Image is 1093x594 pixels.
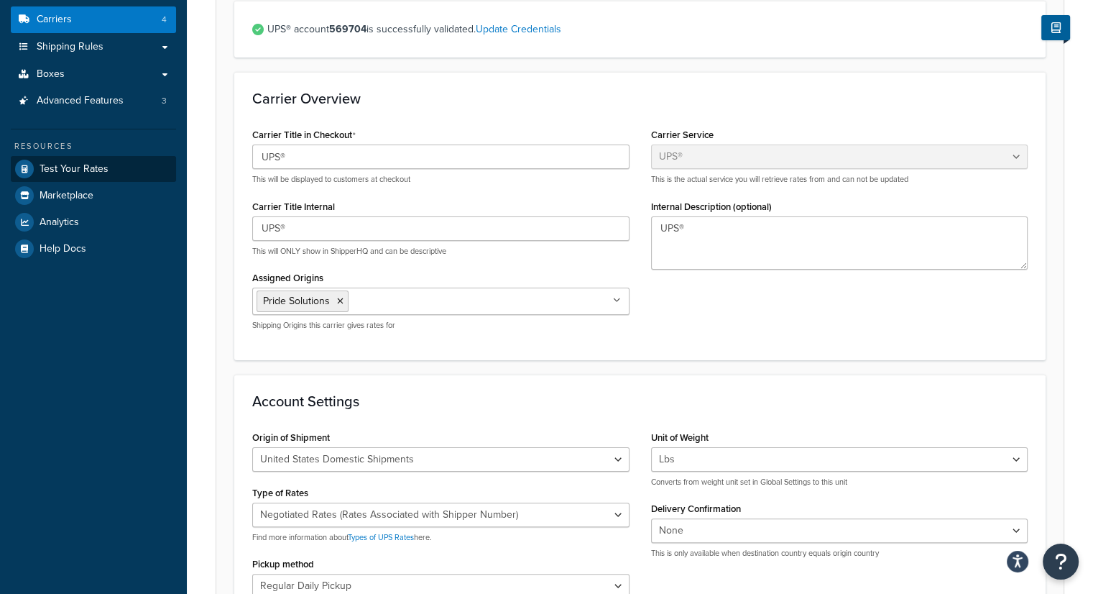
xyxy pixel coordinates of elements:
h3: Account Settings [252,393,1028,409]
label: Internal Description (optional) [651,201,772,212]
span: Boxes [37,68,65,81]
label: Origin of Shipment [252,432,330,443]
label: Type of Rates [252,488,308,498]
span: Marketplace [40,190,93,202]
div: Resources [11,140,176,152]
h3: Carrier Overview [252,91,1028,106]
p: Shipping Origins this carrier gives rates for [252,320,629,331]
a: Boxes [11,61,176,88]
span: Help Docs [40,243,86,255]
span: UPS® account is successfully validated. [267,19,1028,40]
p: This is only available when destination country equals origin country [651,548,1028,559]
a: Marketplace [11,183,176,209]
button: Show Help Docs [1041,15,1070,40]
a: Shipping Rules [11,34,176,60]
span: 3 [162,95,167,107]
label: Carrier Title Internal [252,201,335,212]
p: This will ONLY show in ShipperHQ and can be descriptive [252,246,629,257]
label: Carrier Service [651,129,714,140]
a: Types of UPS Rates [348,531,414,543]
label: Pickup method [252,559,314,570]
span: Analytics [40,216,79,229]
label: Delivery Confirmation [651,503,741,514]
li: Carriers [11,6,176,33]
p: Find more information about here. [252,532,629,543]
li: Advanced Features [11,88,176,114]
label: Assigned Origins [252,273,323,283]
p: This is the actual service you will retrieve rates from and can not be updated [651,174,1028,185]
span: Shipping Rules [37,41,103,53]
strong: 569704 [329,22,366,37]
span: Advanced Features [37,95,124,107]
label: Unit of Weight [651,432,709,443]
label: Carrier Title in Checkout [252,129,356,141]
span: Pride Solutions [263,293,330,309]
a: Help Docs [11,236,176,262]
span: Carriers [37,14,72,26]
span: Test Your Rates [40,163,109,175]
a: Carriers4 [11,6,176,33]
p: Converts from weight unit set in Global Settings to this unit [651,477,1028,488]
p: This will be displayed to customers at checkout [252,174,629,185]
a: Advanced Features3 [11,88,176,114]
a: Test Your Rates [11,156,176,182]
button: Open Resource Center [1043,544,1079,580]
span: 4 [162,14,167,26]
textarea: UPS® [651,216,1028,270]
a: Update Credentials [476,22,561,37]
a: Analytics [11,209,176,235]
